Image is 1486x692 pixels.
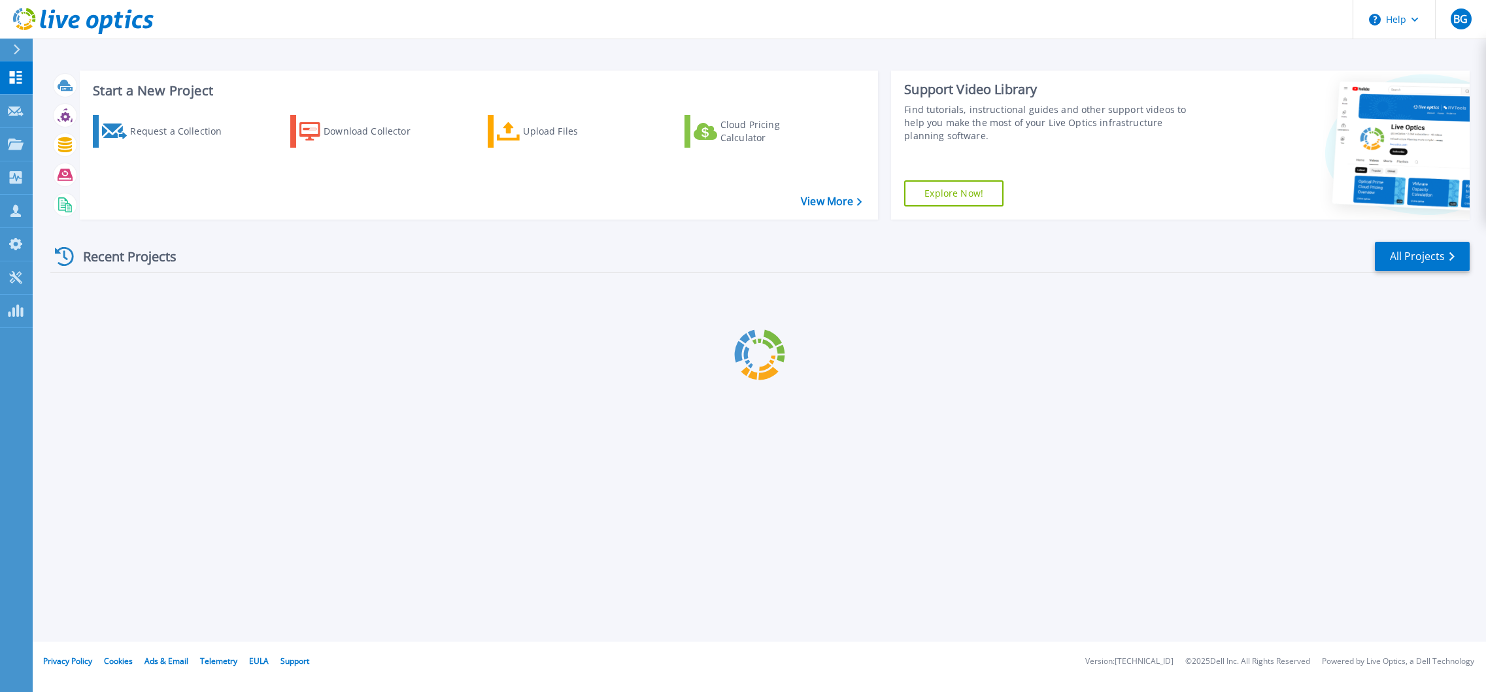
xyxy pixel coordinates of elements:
div: Find tutorials, instructional guides and other support videos to help you make the most of your L... [904,103,1202,142]
a: All Projects [1375,242,1470,271]
li: © 2025 Dell Inc. All Rights Reserved [1185,657,1310,666]
span: BG [1453,14,1468,24]
a: EULA [249,655,269,667]
div: Request a Collection [130,118,235,144]
div: Recent Projects [50,240,194,272]
a: Telemetry [200,655,237,667]
div: Support Video Library [904,81,1202,98]
div: Upload Files [523,118,628,144]
a: Explore Now! [904,180,1004,206]
a: Support [280,655,309,667]
li: Version: [TECHNICAL_ID] [1085,657,1174,666]
a: Cloud Pricing Calculator [684,115,830,148]
a: Privacy Policy [43,655,92,667]
a: Ads & Email [144,655,188,667]
a: View More [801,195,862,208]
a: Cookies [104,655,133,667]
li: Powered by Live Optics, a Dell Technology [1322,657,1474,666]
a: Upload Files [488,115,633,148]
a: Download Collector [290,115,436,148]
div: Download Collector [324,118,428,144]
a: Request a Collection [93,115,239,148]
h3: Start a New Project [93,84,861,98]
div: Cloud Pricing Calculator [720,118,825,144]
